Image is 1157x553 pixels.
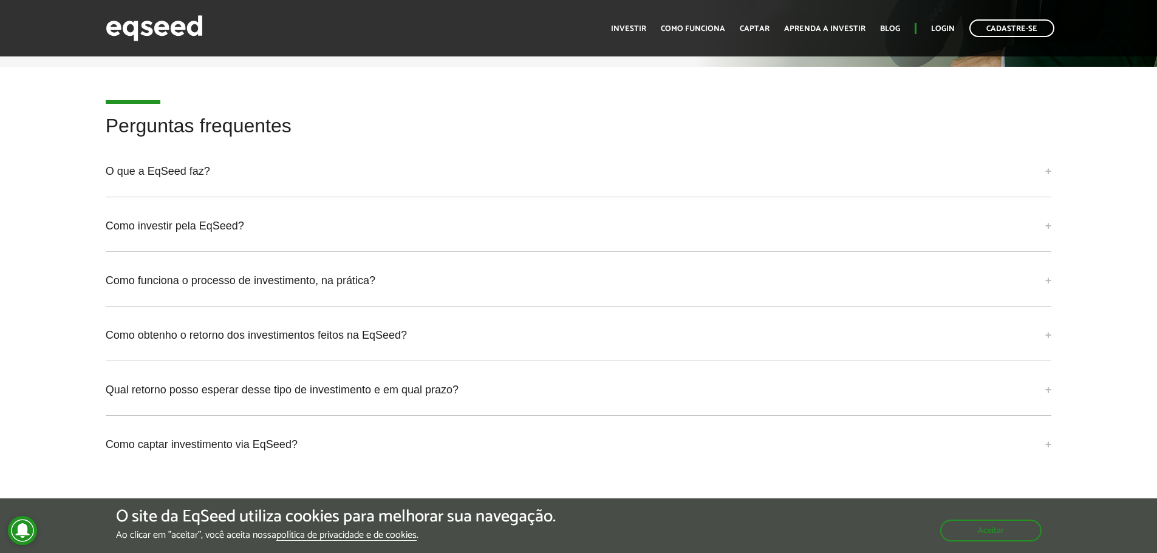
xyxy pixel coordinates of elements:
[931,25,955,33] a: Login
[969,19,1054,37] a: Cadastre-se
[106,115,1052,155] h2: Perguntas frequentes
[784,25,865,33] a: Aprenda a investir
[106,12,203,44] img: EqSeed
[940,520,1042,541] button: Aceitar
[276,531,417,541] a: política de privacidade e de cookies
[116,507,556,526] h5: O site da EqSeed utiliza cookies para melhorar sua navegação.
[106,319,1052,351] a: Como obtenho o retorno dos investimentos feitos na EqSeed?
[661,25,725,33] a: Como funciona
[106,209,1052,242] a: Como investir pela EqSeed?
[106,155,1052,188] a: O que a EqSeed faz?
[106,428,1052,461] a: Como captar investimento via EqSeed?
[106,264,1052,297] a: Como funciona o processo de investimento, na prática?
[116,529,556,541] p: Ao clicar em "aceitar", você aceita nossa .
[740,25,770,33] a: Captar
[106,373,1052,406] a: Qual retorno posso esperar desse tipo de investimento e em qual prazo?
[880,25,900,33] a: Blog
[611,25,646,33] a: Investir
